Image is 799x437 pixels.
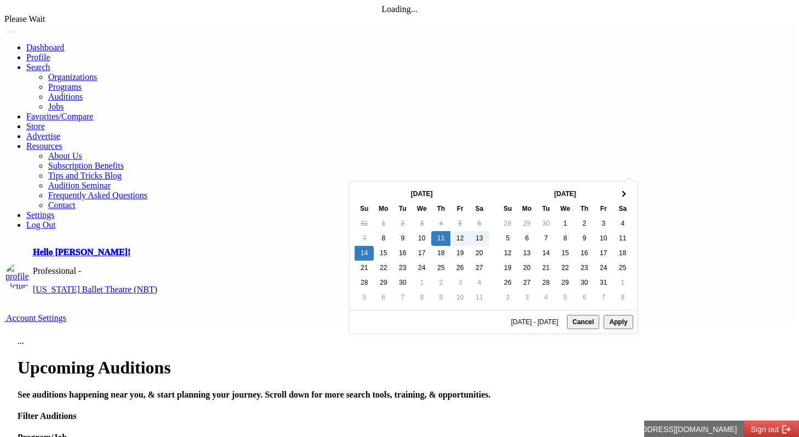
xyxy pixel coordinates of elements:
[450,261,470,275] td: 26
[594,275,613,290] td: 31
[498,275,517,290] td: 26
[498,231,517,246] td: 5
[374,290,393,305] td: 6
[355,275,374,290] td: 28
[48,92,83,101] a: Auditions
[374,187,470,202] th: [DATE]
[517,290,536,305] td: 3
[555,275,575,290] td: 29
[393,231,412,246] td: 9
[7,31,15,33] button: Toggle navigation
[18,411,781,421] h4: Filter Auditions
[33,266,76,275] span: Professional
[613,216,632,231] td: 4
[48,82,82,91] a: Programs
[498,202,517,216] th: Su
[18,358,781,378] h1: Upcoming Auditions
[412,275,431,290] td: 1
[355,290,374,305] td: 5
[26,131,60,141] a: Advertise
[412,290,431,305] td: 8
[450,202,470,216] th: Fr
[470,246,489,261] td: 20
[48,200,76,210] a: Contact
[26,141,62,151] a: Resources
[431,216,450,231] td: 4
[517,261,536,275] td: 20
[26,43,64,52] a: Dashboard
[412,231,431,246] td: 10
[604,315,633,329] button: Apply
[536,216,555,231] td: 30
[555,202,575,216] th: We
[594,216,613,231] td: 3
[355,202,374,216] th: Su
[575,216,594,231] td: 2
[575,231,594,246] td: 9
[78,266,81,275] span: -
[431,246,450,261] td: 18
[594,290,613,305] td: 7
[555,246,575,261] td: 15
[374,216,393,231] td: 1
[450,231,470,246] td: 12
[393,202,412,216] th: Tu
[26,122,45,131] a: Store
[355,231,374,246] td: 7
[555,216,575,231] td: 1
[374,231,393,246] td: 8
[517,275,536,290] td: 27
[26,72,795,112] ul: Resources
[517,216,536,231] td: 29
[26,62,50,72] a: Search
[470,202,489,216] th: Sa
[26,112,94,121] a: Favorites/Compare
[412,261,431,275] td: 24
[450,216,470,231] td: 5
[48,191,147,200] a: Frequently Asked Questions
[374,246,393,261] td: 15
[33,285,157,294] a: [US_STATE] Ballet Theatre (NBT)
[431,275,450,290] td: 2
[536,246,555,261] td: 14
[567,315,599,329] button: Cancel
[393,246,412,261] td: 16
[594,261,613,275] td: 24
[412,246,431,261] td: 17
[355,246,374,261] td: 14
[536,275,555,290] td: 28
[26,210,55,220] a: Settings
[18,336,781,346] div: ...
[470,261,489,275] td: 27
[575,261,594,275] td: 23
[18,390,781,400] h4: See auditions happening near you, & start planning your journey. Scroll down for more search tool...
[470,231,489,246] td: 13
[536,290,555,305] td: 4
[613,290,632,305] td: 8
[594,202,613,216] th: Fr
[374,275,393,290] td: 29
[555,231,575,246] td: 8
[107,4,135,13] span: Sign out
[48,171,121,180] a: Tips and Tricks Blog
[575,246,594,261] td: 16
[450,246,470,261] td: 19
[355,261,374,275] td: 21
[5,263,32,291] img: profile picture
[393,275,412,290] td: 30
[613,275,632,290] td: 1
[555,261,575,275] td: 22
[48,181,111,190] a: Audition Seminar
[470,290,489,305] td: 11
[355,216,374,231] td: 31
[431,261,450,275] td: 25
[4,14,795,24] div: Please Wait
[555,290,575,305] td: 5
[470,275,489,290] td: 4
[48,102,63,111] a: Jobs
[450,275,470,290] td: 3
[48,161,124,170] a: Subscription Benefits
[381,4,417,14] span: Loading...
[536,261,555,275] td: 21
[470,216,489,231] td: 6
